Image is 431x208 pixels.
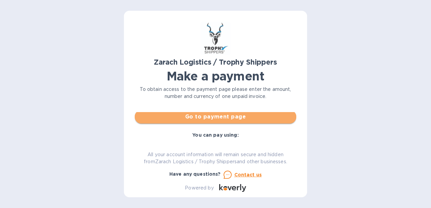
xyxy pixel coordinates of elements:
b: Have any questions? [169,171,221,177]
span: Go to payment page [140,113,291,121]
u: Contact us [234,172,262,177]
button: Go to payment page [135,110,296,124]
p: Powered by [185,184,213,192]
b: Zarach Logistics / Trophy Shippers [154,58,277,66]
p: All your account information will remain secure and hidden from Zarach Logistics / Trophy Shipper... [135,151,296,165]
p: To obtain access to the payment page please enter the amount, number and currency of one unpaid i... [135,86,296,100]
b: You can pay using: [192,132,238,138]
h1: Make a payment [135,69,296,83]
